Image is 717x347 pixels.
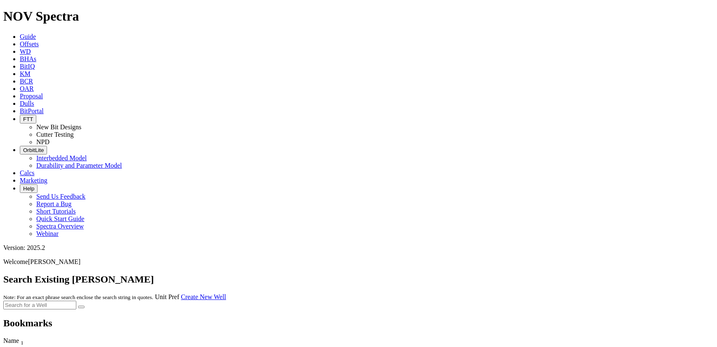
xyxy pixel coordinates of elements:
a: Marketing [20,177,47,184]
span: FTT [23,116,33,122]
a: Proposal [20,93,43,100]
p: Welcome [3,258,714,266]
a: Quick Start Guide [36,215,84,222]
a: Short Tutorials [36,208,76,215]
a: BitIQ [20,63,35,70]
a: NPD [36,138,50,145]
a: OAR [20,85,34,92]
h1: NOV Spectra [3,9,714,24]
a: Durability and Parameter Model [36,162,122,169]
button: FTT [20,115,36,124]
a: Unit Pref [155,293,179,300]
a: BHAs [20,55,36,62]
small: Note: For an exact phrase search enclose the search string in quotes. [3,294,153,300]
button: Help [20,184,38,193]
span: [PERSON_NAME] [28,258,80,265]
a: BitPortal [20,107,44,114]
span: Sort None [21,337,24,344]
a: WD [20,48,31,55]
a: Dulls [20,100,34,107]
div: Version: 2025.2 [3,244,714,252]
a: Cutter Testing [36,131,74,138]
a: Webinar [36,230,59,237]
h2: Bookmarks [3,318,714,329]
a: Spectra Overview [36,223,84,230]
h2: Search Existing [PERSON_NAME] [3,274,714,285]
a: Guide [20,33,36,40]
a: KM [20,70,31,77]
button: OrbitLite [20,146,47,154]
sub: 1 [21,340,24,346]
a: Interbedded Model [36,154,87,162]
a: Create New Well [181,293,226,300]
a: Send Us Feedback [36,193,85,200]
a: Offsets [20,40,39,48]
div: Name Sort None [3,337,658,346]
span: Help [23,185,34,192]
a: Report a Bug [36,200,71,207]
span: Name [3,337,19,344]
a: New Bit Designs [36,124,81,131]
input: Search for a Well [3,301,76,309]
a: Calcs [20,169,35,176]
a: BCR [20,78,33,85]
span: OrbitLite [23,147,44,153]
